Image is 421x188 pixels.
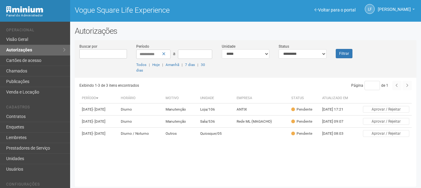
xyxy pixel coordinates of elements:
button: Aprovar / Rejeitar [363,106,409,113]
a: 7 dias [185,63,195,67]
img: Minium [6,6,43,13]
td: [DATE] [79,103,118,116]
th: Atualizado em [320,93,354,103]
label: Status [279,44,289,49]
th: Empresa [234,93,289,103]
span: | [197,63,198,67]
a: Amanhã [166,63,179,67]
button: Aprovar / Rejeitar [363,118,409,125]
span: - [DATE] [93,119,105,124]
span: Página de 1 [351,83,388,88]
td: Manutenção [163,116,198,128]
button: Aprovar / Rejeitar [363,130,409,137]
td: [DATE] [79,128,118,140]
a: [PERSON_NAME] [378,8,415,13]
th: Período [79,93,118,103]
td: [DATE] 08:03 [320,128,354,140]
span: | [182,63,183,67]
label: Unidade [222,44,235,49]
td: ANTIX [234,103,289,116]
li: Cadastros [6,105,65,111]
span: - [DATE] [93,107,105,111]
td: Outros [163,128,198,140]
a: Voltar para o portal [314,7,356,12]
th: Status [289,93,320,103]
label: Período [136,44,149,49]
td: Quiosque/05 [198,128,234,140]
th: Motivo [163,93,198,103]
a: LF [365,4,375,14]
label: Buscar por [79,44,97,49]
a: Todos [136,63,146,67]
button: Filtrar [336,49,352,58]
a: Hoje [152,63,160,67]
td: Diurno [118,103,163,116]
span: a [173,51,175,56]
span: Letícia Florim [378,1,411,12]
td: [DATE] 17:21 [320,103,354,116]
div: Pendente [291,131,312,136]
span: | [149,63,150,67]
td: Diurno / Noturno [118,128,163,140]
span: | [162,63,163,67]
td: [DATE] 09:07 [320,116,354,128]
td: Sala/536 [198,116,234,128]
div: Exibindo 1-3 de 3 itens encontrados [79,81,243,90]
td: [DATE] [79,116,118,128]
div: Pendente [291,107,312,112]
div: Pendente [291,119,312,124]
th: Unidade [198,93,234,103]
td: Manutenção [163,103,198,116]
span: - [DATE] [93,131,105,136]
td: Rede ML (MAGACHO) [234,116,289,128]
h1: Vogue Square Life Experience [75,6,241,14]
td: Diurno [118,116,163,128]
td: Loja/106 [198,103,234,116]
th: Horário [118,93,163,103]
div: Painel do Administrador [6,13,65,18]
h2: Autorizações [75,26,416,36]
li: Operacional [6,28,65,34]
